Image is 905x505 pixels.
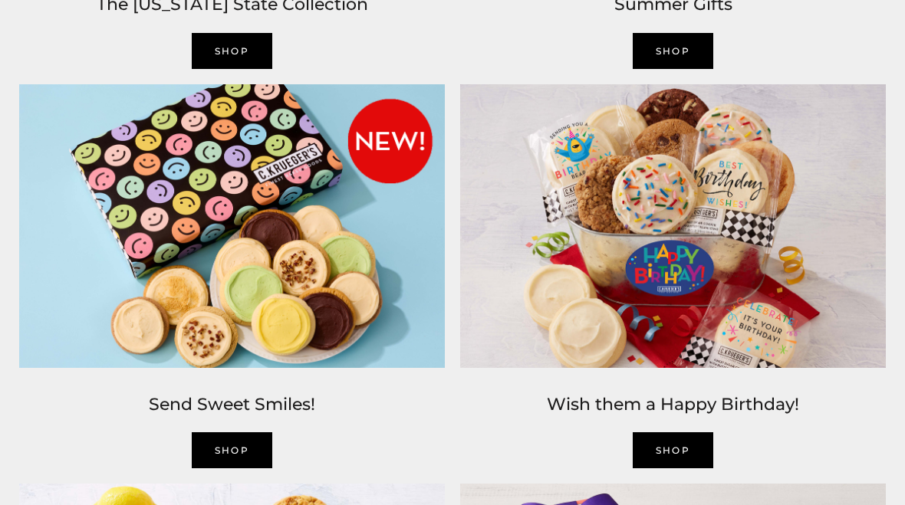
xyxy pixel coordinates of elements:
h2: Send Sweet Smiles! [19,391,445,418]
iframe: Sign Up via Text for Offers [12,447,159,493]
a: SHOP [192,432,273,468]
a: SHOP [633,33,714,69]
a: SHOP [633,432,714,468]
a: SHOP [192,33,273,69]
img: C.Krueger’s image [12,77,452,375]
h2: Wish them a Happy Birthday! [460,391,886,418]
img: C.Krueger’s image [452,77,893,375]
